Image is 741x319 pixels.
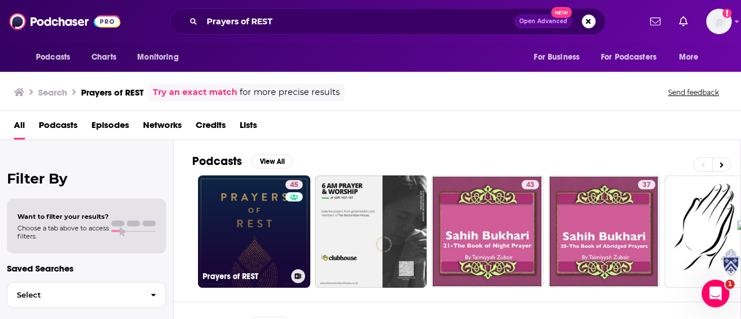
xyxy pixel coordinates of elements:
[290,179,298,191] span: 45
[28,46,85,68] button: open menu
[17,212,109,221] span: Want to filter your results?
[192,154,293,168] a: PodcastsView All
[706,9,732,34] button: Show profile menu
[722,9,732,18] svg: Add a profile image
[192,154,242,168] h2: Podcasts
[526,179,534,191] span: 43
[534,49,579,65] span: For Business
[251,155,293,168] button: View All
[240,116,257,140] a: Lists
[665,87,722,97] button: Send feedback
[36,49,70,65] span: Podcasts
[526,46,594,68] button: open menu
[548,175,661,288] a: 37
[671,46,713,68] button: open menu
[514,14,573,28] button: Open AdvancedNew
[91,116,129,140] a: Episodes
[7,282,166,308] button: Select
[143,116,182,140] a: Networks
[7,170,166,187] h2: Filter By
[645,12,665,31] a: Show notifications dropdown
[431,175,544,288] a: 43
[9,10,120,32] img: Podchaser - Follow, Share and Rate Podcasts
[8,291,141,299] span: Select
[593,46,673,68] button: open menu
[39,116,78,140] a: Podcasts
[674,12,692,31] a: Show notifications dropdown
[240,86,340,99] span: for more precise results
[706,9,732,34] img: User Profile
[725,280,735,289] span: 1
[551,7,572,18] span: New
[285,180,303,189] a: 45
[170,8,606,35] div: Search podcasts, credits, & more...
[91,49,116,65] span: Charts
[522,180,539,189] a: 43
[198,175,310,288] a: 45Prayers of REST
[196,116,226,140] a: Credits
[137,49,178,65] span: Monitoring
[679,49,699,65] span: More
[17,224,109,240] span: Choose a tab above to access filters.
[638,180,655,189] a: 37
[7,263,166,274] p: Saved Searches
[202,12,514,31] input: Search podcasts, credits, & more...
[129,46,193,68] button: open menu
[81,87,144,98] h3: Prayers of REST
[14,116,25,140] a: All
[203,272,287,281] h3: Prayers of REST
[38,87,67,98] h3: Search
[706,9,732,34] span: Logged in as amandawoods
[84,46,123,68] a: Charts
[702,280,729,307] iframe: Intercom live chat
[601,49,656,65] span: For Podcasters
[519,19,567,24] span: Open Advanced
[643,179,651,191] span: 37
[153,86,237,99] a: Try an exact match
